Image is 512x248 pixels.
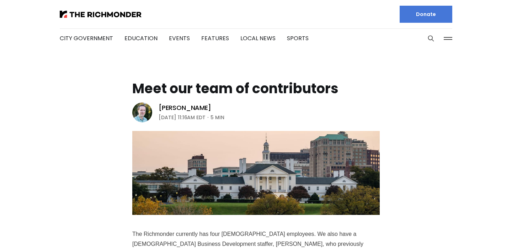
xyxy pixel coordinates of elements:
a: City Government [60,34,113,42]
a: Sports [287,34,309,42]
time: [DATE] 11:16AM EDT [159,113,206,122]
img: Michael Phillips [132,102,152,122]
button: Search this site [426,33,436,44]
a: Local News [240,34,276,42]
a: Events [169,34,190,42]
img: Meet our team of contributors [132,131,380,215]
a: Education [124,34,158,42]
a: Features [201,34,229,42]
img: The Richmonder [60,11,142,18]
iframe: portal-trigger [452,213,512,248]
h1: Meet our team of contributors [132,81,338,96]
a: Donate [400,6,452,23]
span: 5 min [210,113,224,122]
a: [PERSON_NAME] [159,104,211,112]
